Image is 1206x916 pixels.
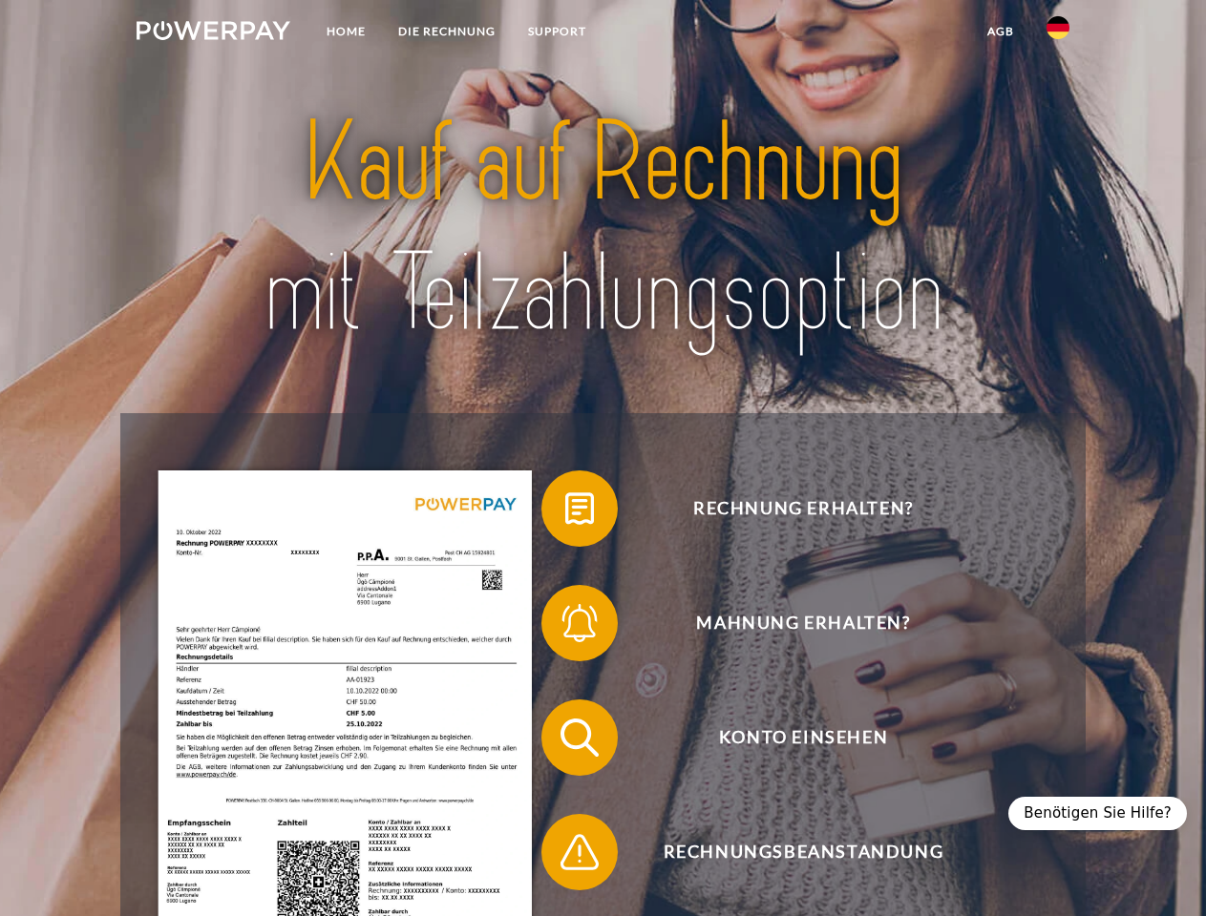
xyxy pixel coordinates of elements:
img: qb_bell.svg [556,599,603,647]
span: Konto einsehen [569,699,1037,776]
a: agb [971,14,1030,49]
a: Home [310,14,382,49]
a: DIE RECHNUNG [382,14,512,49]
button: Mahnung erhalten? [541,585,1038,661]
img: qb_bill.svg [556,485,603,532]
div: Benötigen Sie Hilfe? [1008,797,1187,830]
button: Rechnung erhalten? [541,470,1038,547]
button: Konto einsehen [541,699,1038,776]
a: SUPPORT [512,14,603,49]
img: qb_search.svg [556,714,603,761]
span: Rechnung erhalten? [569,470,1037,547]
img: logo-powerpay-white.svg [137,21,290,40]
button: Rechnungsbeanstandung [541,814,1038,890]
span: Mahnung erhalten? [569,585,1037,661]
img: qb_warning.svg [556,828,603,876]
img: de [1047,16,1069,39]
span: Rechnungsbeanstandung [569,814,1037,890]
img: title-powerpay_de.svg [182,92,1024,365]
